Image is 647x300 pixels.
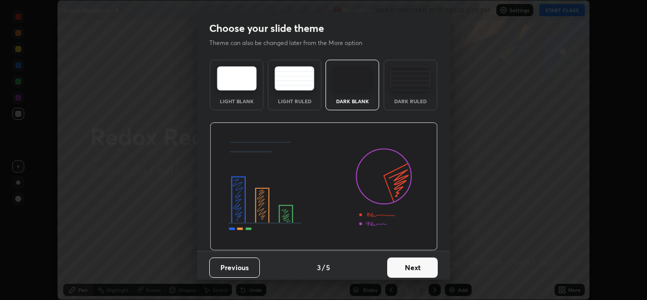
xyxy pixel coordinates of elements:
p: Theme can also be changed later from the More option [209,38,373,48]
h4: / [322,262,325,273]
img: darkTheme.f0cc69e5.svg [333,66,373,91]
img: darkRuledTheme.de295e13.svg [390,66,430,91]
button: Previous [209,258,260,278]
img: lightTheme.e5ed3b09.svg [217,66,257,91]
div: Dark Blank [332,99,373,104]
img: darkThemeBanner.d06ce4a2.svg [210,122,438,251]
h2: Choose your slide theme [209,22,324,35]
h4: 3 [317,262,321,273]
h4: 5 [326,262,330,273]
img: lightRuledTheme.5fabf969.svg [274,66,314,91]
div: Dark Ruled [390,99,431,104]
div: Light Blank [216,99,257,104]
div: Light Ruled [274,99,315,104]
button: Next [387,258,438,278]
